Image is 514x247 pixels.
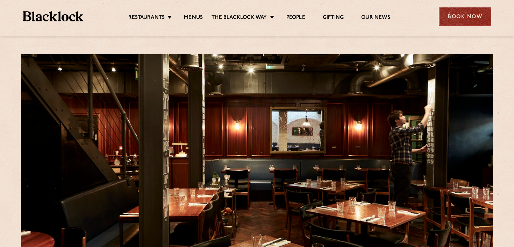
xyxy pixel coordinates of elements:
[128,14,165,22] a: Restaurants
[323,14,344,22] a: Gifting
[286,14,305,22] a: People
[361,14,390,22] a: Our News
[439,7,491,26] div: Book Now
[212,14,267,22] a: The Blacklock Way
[184,14,203,22] a: Menus
[23,11,83,21] img: BL_Textured_Logo-footer-cropped.svg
